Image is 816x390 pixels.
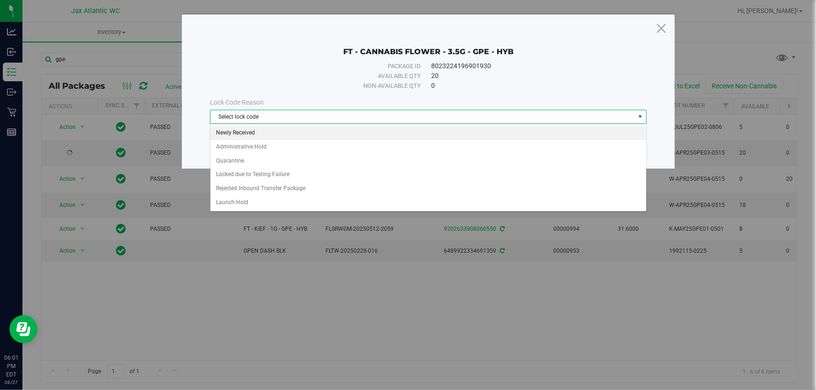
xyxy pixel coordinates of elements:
div: 8023224196901930 [431,61,628,71]
span: Select lock code [210,110,635,123]
div: Package ID [229,62,421,71]
div: 20 [431,71,628,81]
div: Available qty [229,71,421,81]
li: Launch Hold [210,196,646,210]
span: Lock Code Reason [210,99,264,106]
span: select [635,110,646,123]
li: Quarantine [210,154,646,168]
li: Administrative Hold [210,140,646,154]
li: Newly Received [210,126,646,140]
iframe: Resource center [9,315,37,343]
div: FT - CANNABIS FLOWER - 3.5G - GPE - HYB [210,33,647,57]
li: Locked due to Testing Failure [210,168,646,182]
div: Non-available qty [229,81,421,91]
li: Rejected Inbound Transfer Package [210,182,646,196]
div: 0 [431,81,628,91]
